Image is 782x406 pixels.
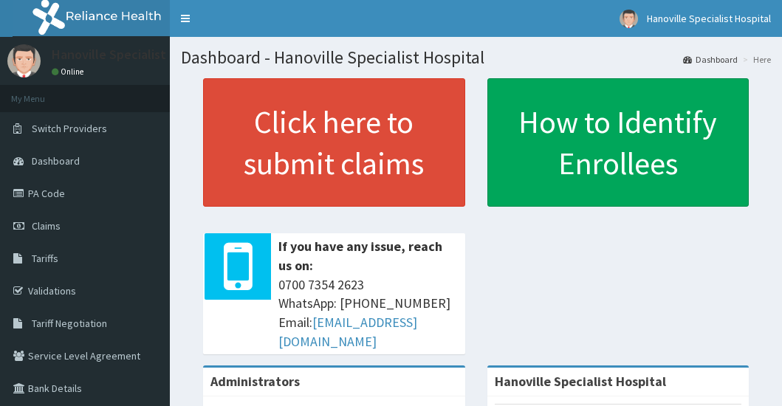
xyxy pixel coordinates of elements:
span: Tariffs [32,252,58,265]
a: Click here to submit claims [203,78,465,207]
li: Here [739,53,771,66]
span: Tariff Negotiation [32,317,107,330]
h1: Dashboard - Hanoville Specialist Hospital [181,48,771,67]
span: Hanoville Specialist Hospital [647,12,771,25]
span: 0700 7354 2623 WhatsApp: [PHONE_NUMBER] Email: [278,275,458,351]
span: Switch Providers [32,122,107,135]
img: User Image [620,10,638,28]
img: User Image [7,44,41,78]
a: Online [52,66,87,77]
b: Administrators [210,373,300,390]
strong: Hanoville Specialist Hospital [495,373,666,390]
a: Dashboard [683,53,738,66]
span: Dashboard [32,154,80,168]
p: Hanoville Specialist Hospital [52,48,218,61]
a: [EMAIL_ADDRESS][DOMAIN_NAME] [278,314,417,350]
a: How to Identify Enrollees [487,78,750,207]
b: If you have any issue, reach us on: [278,238,442,274]
span: Claims [32,219,61,233]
